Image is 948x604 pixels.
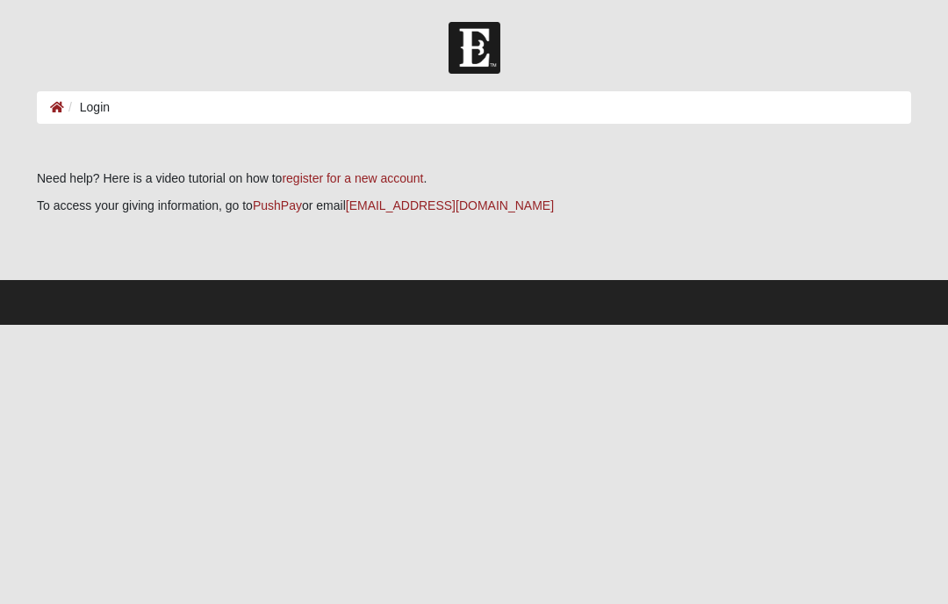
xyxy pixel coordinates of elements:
a: [EMAIL_ADDRESS][DOMAIN_NAME] [346,198,554,212]
a: register for a new account [282,171,423,185]
img: Church of Eleven22 Logo [449,22,500,74]
a: PushPay [253,198,302,212]
p: Need help? Here is a video tutorial on how to . [37,169,911,188]
p: To access your giving information, go to or email [37,197,911,215]
li: Login [64,98,110,117]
